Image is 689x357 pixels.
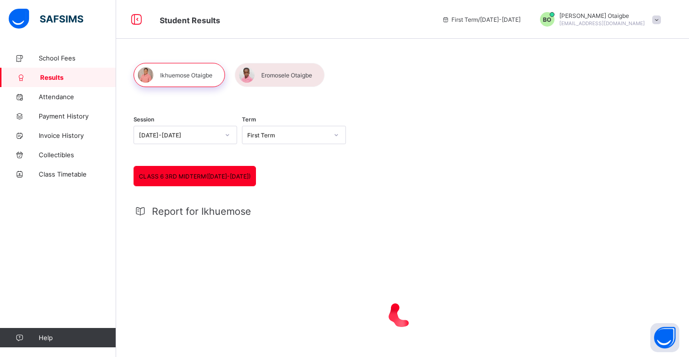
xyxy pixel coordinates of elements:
[242,116,256,123] span: Term
[160,15,220,25] span: Student Results
[247,132,328,139] div: First Term
[39,93,116,101] span: Attendance
[39,54,116,62] span: School Fees
[559,12,645,19] span: [PERSON_NAME] Otaigbe
[442,16,521,23] span: session/term information
[39,151,116,159] span: Collectibles
[39,334,116,342] span: Help
[134,116,154,123] span: Session
[650,323,679,352] button: Open asap
[40,74,116,81] span: Results
[39,112,116,120] span: Payment History
[543,16,551,23] span: BO
[9,9,83,29] img: safsims
[39,170,116,178] span: Class Timetable
[152,206,251,217] span: Report for Ikhuemose
[39,132,116,139] span: Invoice History
[559,20,645,26] span: [EMAIL_ADDRESS][DOMAIN_NAME]
[139,173,251,180] span: CLASS 6 3RD MIDTERM([DATE]-[DATE])
[139,132,219,139] div: [DATE]-[DATE]
[530,12,666,27] div: BosedeOtaigbe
